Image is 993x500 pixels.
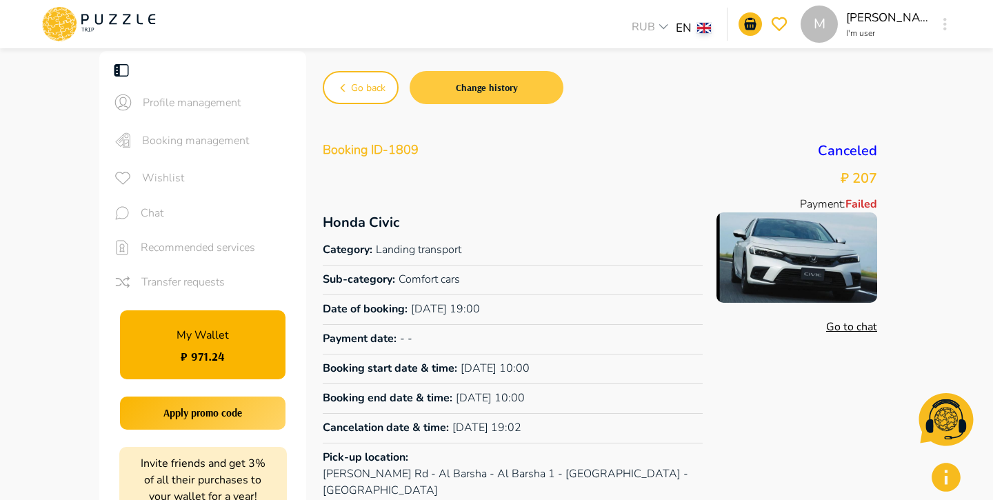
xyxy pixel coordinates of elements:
button: go-to-wishlist-submit-button [768,12,791,36]
button: sidebar icons [110,90,136,115]
p: [DATE] 10:00 [456,390,525,406]
button: sidebar icons [110,236,134,259]
p: Cancelation date & time : [323,419,449,436]
span: Profile management [143,94,295,111]
p: [DATE] 19:00 [411,301,480,317]
p: Date of booking : [323,301,408,317]
p: Landing transport [376,241,461,258]
p: [PERSON_NAME] Rd - Al Barsha - Al Barsha 1 - [GEOGRAPHIC_DATA] - [GEOGRAPHIC_DATA] [323,466,703,499]
p: Comfort cars [399,271,460,288]
button: Apply promo code [120,397,285,430]
p: Pick-up location : [323,449,408,466]
p: Canceled [818,141,877,161]
button: sidebar icons [110,126,135,154]
div: sidebar iconsRecommended services [99,230,306,265]
p: Category : [323,241,372,258]
button: sidebar icons [110,201,134,225]
p: Sub-category : [323,271,395,288]
h1: ₽ 971.24 [181,349,225,363]
div: sidebar iconsTransfer requests [99,265,306,299]
span: Recommended services [141,239,295,256]
a: Go to chat [826,319,877,334]
span: Booking management [142,132,295,149]
button: sidebar icons [110,270,134,294]
p: Booking start date & time : [323,360,457,377]
p: My Wallet [177,327,229,343]
p: Payment date : [323,330,397,347]
p: [DATE] 19:02 [452,419,521,436]
div: sidebar iconsBooking management [99,121,306,160]
p: EN [676,19,692,37]
p: Booking end date & time : [323,390,452,406]
button: go-to-basket-submit-button [739,12,762,36]
p: Payment : [800,196,845,212]
span: Chat [141,205,295,221]
p: Booking ID - 1809 [323,141,419,161]
div: sidebar iconsWishlist [99,160,306,196]
span: Go back [351,80,385,97]
p: Honda Civic [323,212,703,233]
img: Honda Civic [716,212,877,303]
button: Change history [410,71,563,104]
div: sidebar iconsChat [99,196,306,230]
p: [DATE] 10:00 [461,360,530,377]
p: I'm user [846,27,929,39]
p: [PERSON_NAME] [846,9,929,27]
button: Go back [323,71,399,104]
div: M [801,6,838,43]
span: Transfer requests [141,274,295,290]
button: sidebar icons [110,166,135,190]
p: ₽ 207 [841,168,877,189]
span: Wishlist [142,170,295,186]
div: RUB [628,19,676,39]
p: - - [400,330,412,347]
img: lang [697,23,711,33]
p: Failed [845,196,877,212]
div: sidebar iconsProfile management [99,84,306,121]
